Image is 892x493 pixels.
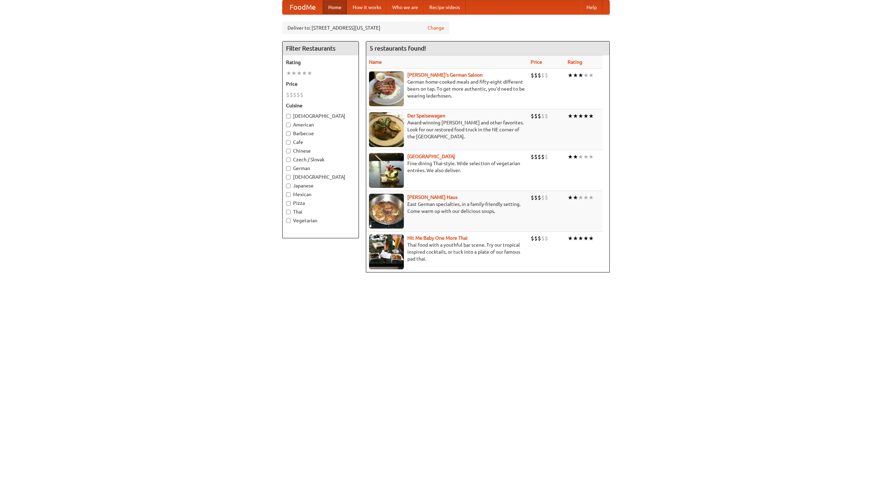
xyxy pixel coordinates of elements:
input: American [286,123,291,127]
li: ★ [589,112,594,120]
a: Help [581,0,602,14]
b: Der Speisewagen [407,113,445,118]
input: German [286,166,291,171]
label: Thai [286,208,355,215]
p: German home-cooked meals and fifty-eight different beers on tap. To get more authentic, you'd nee... [369,78,525,99]
label: Chinese [286,147,355,154]
li: $ [541,112,545,120]
p: Fine dining Thai-style. Wide selection of vegetarian entrées. We also deliver. [369,160,525,174]
a: Price [531,59,542,65]
li: $ [534,71,538,79]
input: Chinese [286,149,291,153]
img: kohlhaus.jpg [369,194,404,229]
li: ★ [589,71,594,79]
li: $ [541,194,545,201]
li: ★ [578,194,583,201]
h5: Price [286,80,355,87]
li: ★ [291,69,297,77]
li: ★ [583,234,589,242]
label: Czech / Slovak [286,156,355,163]
li: $ [538,153,541,161]
li: ★ [568,194,573,201]
a: Change [428,24,444,31]
img: speisewagen.jpg [369,112,404,147]
li: $ [534,112,538,120]
input: Cafe [286,140,291,145]
input: Japanese [286,184,291,188]
label: Mexican [286,191,355,198]
li: ★ [286,69,291,77]
li: $ [290,91,293,99]
li: ★ [302,69,307,77]
li: ★ [568,71,573,79]
a: [PERSON_NAME] Haus [407,194,457,200]
li: ★ [307,69,312,77]
li: $ [541,234,545,242]
a: Home [323,0,347,14]
li: $ [538,71,541,79]
li: ★ [589,234,594,242]
label: American [286,121,355,128]
input: Barbecue [286,131,291,136]
li: ★ [578,112,583,120]
a: How it works [347,0,387,14]
li: ★ [573,194,578,201]
input: Czech / Slovak [286,157,291,162]
li: $ [538,112,541,120]
li: $ [286,91,290,99]
a: Name [369,59,382,65]
li: $ [300,91,303,99]
label: German [286,165,355,172]
li: ★ [573,234,578,242]
li: $ [531,71,534,79]
li: ★ [589,194,594,201]
label: [DEMOGRAPHIC_DATA] [286,113,355,120]
a: [GEOGRAPHIC_DATA] [407,154,455,159]
li: ★ [573,153,578,161]
li: ★ [583,112,589,120]
input: Thai [286,210,291,214]
a: Rating [568,59,582,65]
img: satay.jpg [369,153,404,188]
a: FoodMe [283,0,323,14]
img: babythai.jpg [369,234,404,269]
a: [PERSON_NAME]'s German Saloon [407,72,483,78]
li: $ [531,112,534,120]
p: Award-winning [PERSON_NAME] and other favorites. Look for our restored food truck in the NE corne... [369,119,525,140]
li: $ [297,91,300,99]
li: $ [538,234,541,242]
li: $ [545,112,548,120]
li: $ [545,71,548,79]
input: Mexican [286,192,291,197]
label: Japanese [286,182,355,189]
h4: Filter Restaurants [283,41,359,55]
li: ★ [578,234,583,242]
label: Vegetarian [286,217,355,224]
a: Hit Me Baby One More Thai [407,235,468,241]
h5: Rating [286,59,355,66]
label: [DEMOGRAPHIC_DATA] [286,174,355,180]
input: Vegetarian [286,218,291,223]
li: $ [534,234,538,242]
li: ★ [573,112,578,120]
li: $ [534,194,538,201]
li: $ [538,194,541,201]
li: ★ [583,153,589,161]
li: ★ [568,234,573,242]
li: ★ [568,112,573,120]
li: $ [545,153,548,161]
li: $ [541,153,545,161]
li: $ [531,194,534,201]
li: $ [293,91,297,99]
a: Who we are [387,0,424,14]
h5: Cuisine [286,102,355,109]
li: $ [545,234,548,242]
label: Pizza [286,200,355,207]
input: [DEMOGRAPHIC_DATA] [286,114,291,118]
li: $ [545,194,548,201]
a: Recipe videos [424,0,466,14]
